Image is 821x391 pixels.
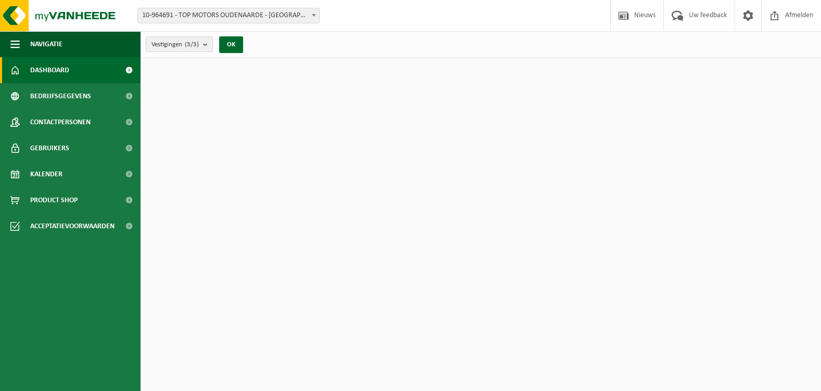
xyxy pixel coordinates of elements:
span: Navigatie [30,31,62,57]
span: Gebruikers [30,135,69,161]
button: OK [219,36,243,53]
span: Kalender [30,161,62,187]
span: Vestigingen [151,37,199,53]
span: Contactpersonen [30,109,91,135]
count: (3/3) [185,41,199,48]
span: Bedrijfsgegevens [30,83,91,109]
span: 10-964691 - TOP MOTORS OUDENAARDE - OUDENAARDE [138,8,319,23]
span: Dashboard [30,57,69,83]
span: Acceptatievoorwaarden [30,213,115,239]
span: 10-964691 - TOP MOTORS OUDENAARDE - OUDENAARDE [137,8,320,23]
button: Vestigingen(3/3) [146,36,213,52]
span: Product Shop [30,187,78,213]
